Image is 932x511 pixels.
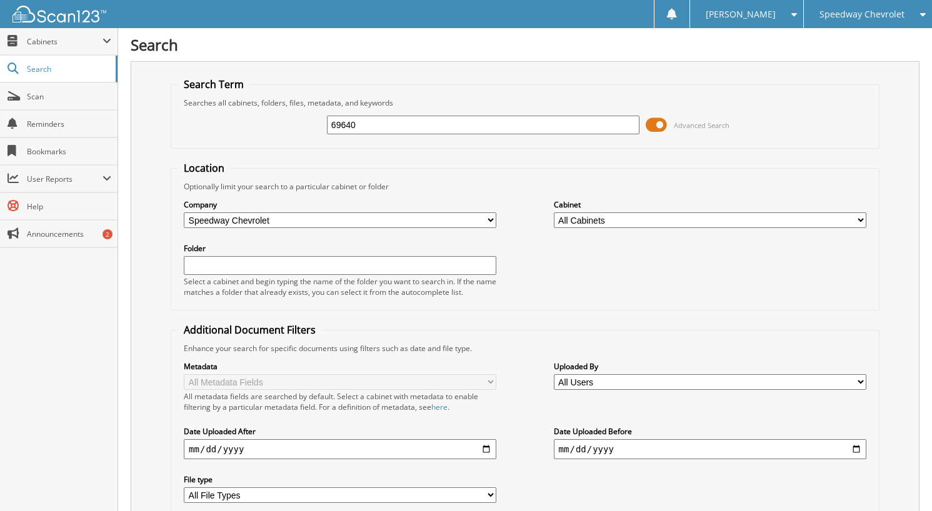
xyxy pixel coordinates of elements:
[131,34,919,55] h1: Search
[13,6,106,22] img: scan123-logo-white.svg
[184,361,496,372] label: Metadata
[706,11,776,18] span: [PERSON_NAME]
[27,146,111,157] span: Bookmarks
[184,276,496,297] div: Select a cabinet and begin typing the name of the folder you want to search in. If the name match...
[554,199,866,210] label: Cabinet
[184,199,496,210] label: Company
[184,391,496,412] div: All metadata fields are searched by default. Select a cabinet with metadata to enable filtering b...
[178,97,873,108] div: Searches all cabinets, folders, files, metadata, and keywords
[178,77,250,91] legend: Search Term
[27,36,103,47] span: Cabinets
[27,119,111,129] span: Reminders
[819,11,904,18] span: Speedway Chevrolet
[27,229,111,239] span: Announcements
[184,439,496,459] input: start
[27,201,111,212] span: Help
[103,229,113,239] div: 2
[184,426,496,437] label: Date Uploaded After
[554,361,866,372] label: Uploaded By
[178,323,322,337] legend: Additional Document Filters
[178,161,231,175] legend: Location
[27,91,111,102] span: Scan
[184,243,496,254] label: Folder
[184,474,496,485] label: File type
[27,64,109,74] span: Search
[554,439,866,459] input: end
[178,181,873,192] div: Optionally limit your search to a particular cabinet or folder
[554,426,866,437] label: Date Uploaded Before
[27,174,103,184] span: User Reports
[431,402,448,412] a: here
[674,121,729,130] span: Advanced Search
[178,343,873,354] div: Enhance your search for specific documents using filters such as date and file type.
